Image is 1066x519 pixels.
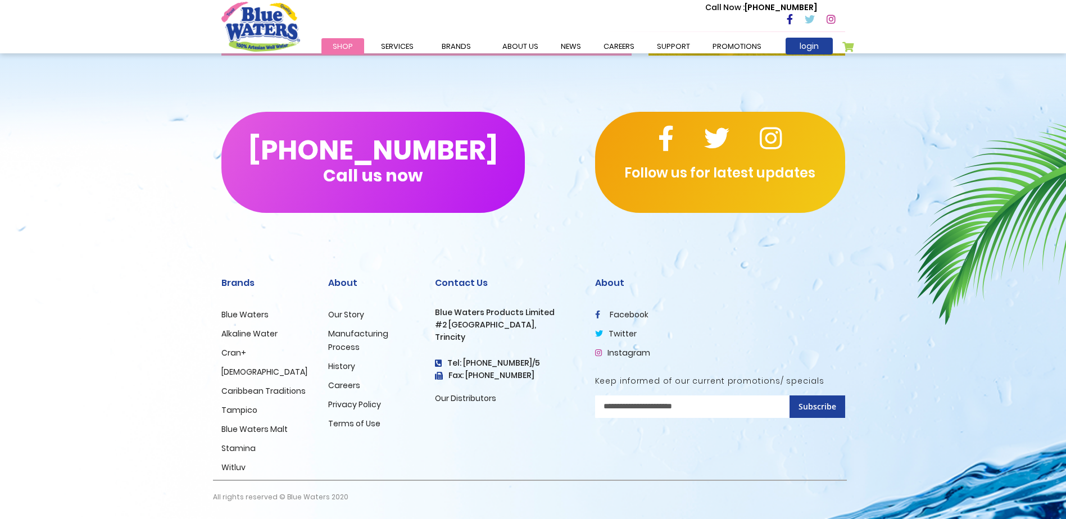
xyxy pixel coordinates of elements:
[221,385,306,397] a: Caribbean Traditions
[701,38,773,54] a: Promotions
[221,112,525,213] button: [PHONE_NUMBER]Call us now
[328,328,388,353] a: Manufacturing Process
[442,41,471,52] span: Brands
[323,172,423,179] span: Call us now
[221,309,269,320] a: Blue Waters
[435,320,578,330] h3: #2 [GEOGRAPHIC_DATA],
[435,371,578,380] h3: Fax: [PHONE_NUMBER]
[595,328,637,339] a: twitter
[333,41,353,52] span: Shop
[705,2,745,13] span: Call Now :
[790,395,845,418] button: Subscribe
[595,277,845,288] h2: About
[595,163,845,183] p: Follow us for latest updates
[221,2,300,51] a: store logo
[221,347,246,358] a: Cran+
[705,2,817,13] p: [PHONE_NUMBER]
[595,347,650,358] a: Instagram
[328,309,364,320] a: Our Story
[592,38,646,54] a: careers
[491,38,550,54] a: about us
[221,424,288,435] a: Blue Waters Malt
[221,366,307,377] a: [DEMOGRAPHIC_DATA]
[328,399,381,410] a: Privacy Policy
[213,481,348,513] p: All rights reserved © Blue Waters 2020
[595,309,648,320] a: facebook
[328,361,355,372] a: History
[221,443,256,454] a: Stamina
[328,380,360,391] a: Careers
[799,401,836,412] span: Subscribe
[435,333,578,342] h3: Trincity
[221,462,246,473] a: Witluv
[328,277,418,288] h2: About
[221,404,257,416] a: Tampico
[221,277,311,288] h2: Brands
[435,277,578,288] h2: Contact Us
[550,38,592,54] a: News
[381,41,414,52] span: Services
[646,38,701,54] a: support
[595,376,845,386] h5: Keep informed of our current promotions/ specials
[435,358,578,368] h4: Tel: [PHONE_NUMBER]/5
[221,328,278,339] a: Alkaline Water
[435,393,496,404] a: Our Distributors
[435,308,578,317] h3: Blue Waters Products Limited
[328,418,380,429] a: Terms of Use
[786,38,833,54] a: login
